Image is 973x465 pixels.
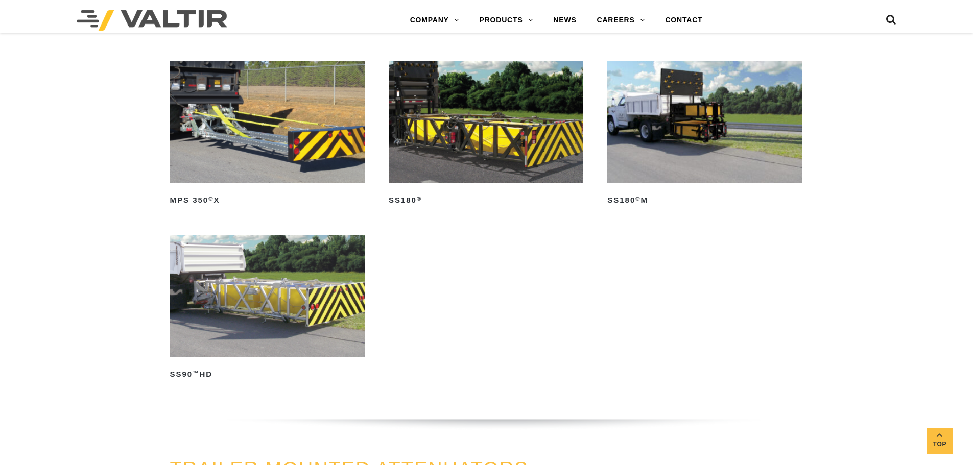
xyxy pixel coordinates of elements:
h2: SS90 HD [170,366,364,383]
a: CAREERS [587,10,655,31]
h2: MPS 350 X [170,192,364,208]
h2: SS180 [389,192,583,208]
a: NEWS [543,10,586,31]
span: Top [927,438,953,450]
a: SS90™HD [170,235,364,382]
a: SS180®M [607,61,802,208]
img: Valtir [77,10,227,31]
h2: SS180 M [607,192,802,208]
sup: ® [635,195,640,202]
sup: ™ [193,370,199,376]
sup: ® [417,195,422,202]
a: CONTACT [655,10,713,31]
a: MPS 350®X [170,61,364,208]
a: Top [927,428,953,454]
a: PRODUCTS [469,10,543,31]
a: SS180® [389,61,583,208]
sup: ® [208,195,213,202]
a: COMPANY [400,10,469,31]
